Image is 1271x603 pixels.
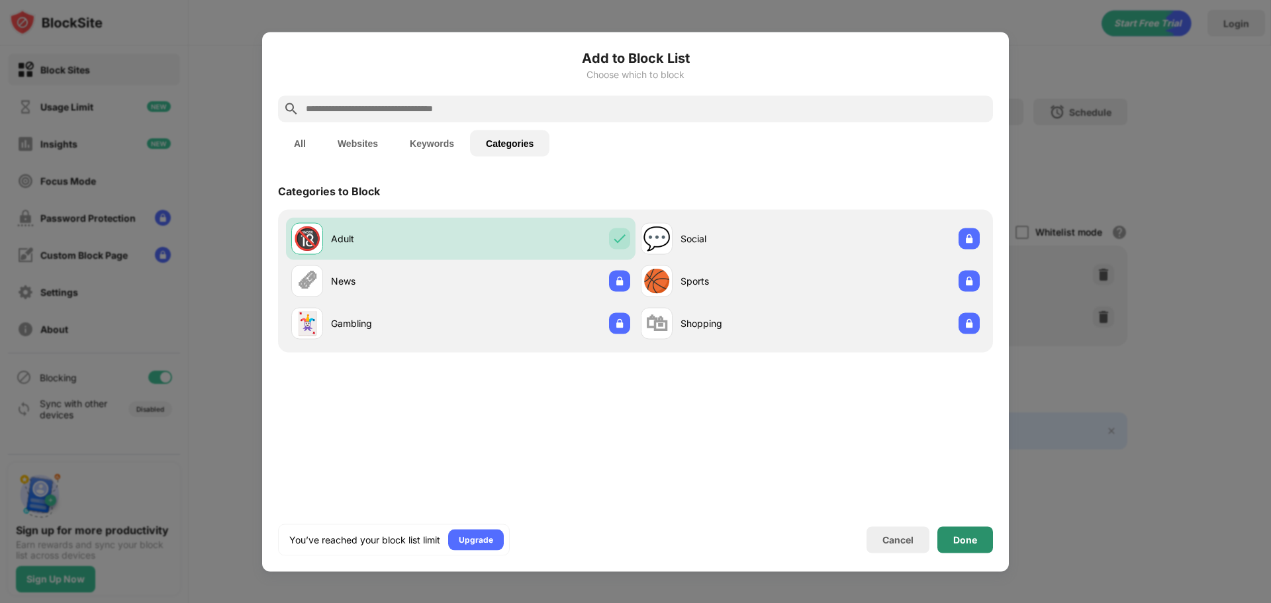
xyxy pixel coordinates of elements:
div: 🛍 [645,310,668,337]
div: 🏀 [643,267,671,295]
div: 🗞 [296,267,318,295]
div: 🔞 [293,225,321,252]
div: Categories to Block [278,184,380,197]
div: Shopping [681,316,810,330]
div: 💬 [643,225,671,252]
div: Upgrade [459,533,493,546]
img: search.svg [283,101,299,116]
button: Categories [470,130,549,156]
h6: Add to Block List [278,48,993,68]
div: Cancel [882,534,914,545]
div: Choose which to block [278,69,993,79]
div: Gambling [331,316,461,330]
button: Websites [322,130,394,156]
div: You’ve reached your block list limit [289,533,440,546]
button: Keywords [394,130,470,156]
div: News [331,274,461,288]
button: All [278,130,322,156]
div: Sports [681,274,810,288]
div: Social [681,232,810,246]
div: Done [953,534,977,545]
div: 🃏 [293,310,321,337]
div: Adult [331,232,461,246]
